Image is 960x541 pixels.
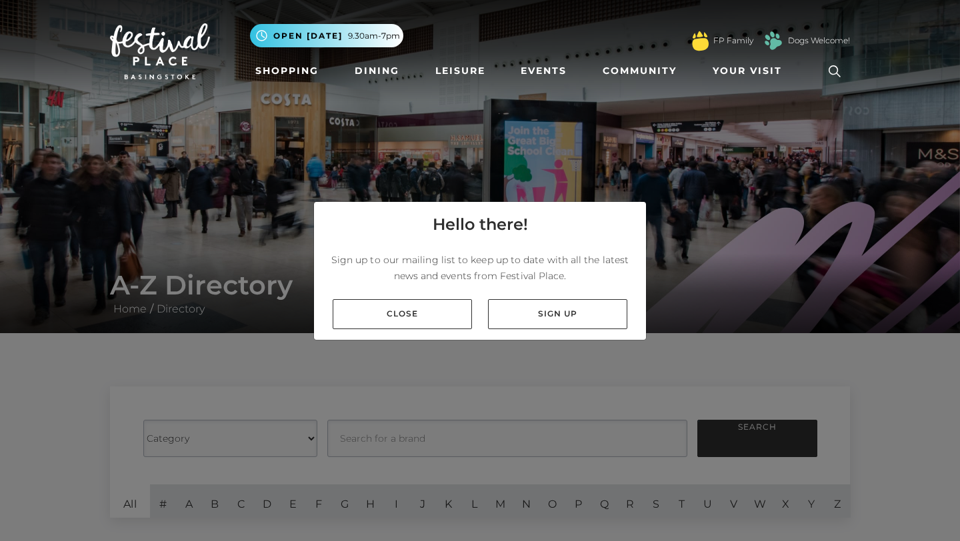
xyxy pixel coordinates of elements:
[713,35,753,47] a: FP Family
[515,59,572,83] a: Events
[273,30,343,42] span: Open [DATE]
[325,252,635,284] p: Sign up to our mailing list to keep up to date with all the latest news and events from Festival ...
[597,59,682,83] a: Community
[250,24,403,47] button: Open [DATE] 9.30am-7pm
[250,59,324,83] a: Shopping
[488,299,627,329] a: Sign up
[713,64,782,78] span: Your Visit
[707,59,794,83] a: Your Visit
[433,213,528,237] h4: Hello there!
[430,59,491,83] a: Leisure
[348,30,400,42] span: 9.30am-7pm
[333,299,472,329] a: Close
[349,59,405,83] a: Dining
[110,23,210,79] img: Festival Place Logo
[788,35,850,47] a: Dogs Welcome!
